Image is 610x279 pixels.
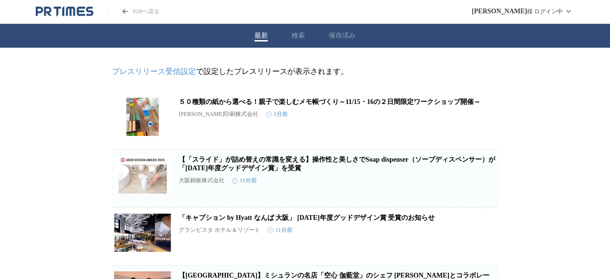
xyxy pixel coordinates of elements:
[268,226,293,234] time: 11分前
[179,176,224,185] p: 大阪銘板株式会社
[36,6,93,17] a: PR TIMESのトップページはこちら
[472,8,527,15] span: [PERSON_NAME]
[112,67,498,77] p: で設定したプレスリリースが表示されます。
[254,31,268,40] button: 最新
[114,98,171,136] img: ５０種類の紙から選べる！親子で楽しむメモ帳づくり～11/15・16の２日間限定ワークショップ開催～
[114,214,171,252] img: 「キャプション by Hyatt なんば 大阪」 2025年度グッドデザイン賞 受賞のお知らせ
[112,67,196,75] a: プレスリリース受信設定
[114,155,171,194] img: 【「スライド」が詰め替えの常識を変える】操作性と美しさでSoap dispenser（ソープディスペンサー）が「2025年度グッドデザイン賞」を受賞
[179,214,435,221] a: 「キャプション by Hyatt なんば 大阪」 [DATE]年度グッドデザイン賞 受賞のお知らせ
[292,31,305,40] button: 検索
[329,31,356,40] button: 保存済み
[179,98,480,105] a: ５０種類の紙から選べる！親子で楽しむメモ帳づくり～11/15・16の２日間限定ワークショップ開催～
[232,176,257,185] time: 11分前
[108,8,160,16] a: PR TIMESのトップページはこちら
[179,156,495,172] a: 【「スライド」が詰め替えの常識を変える】操作性と美しさでSoap dispenser（ソープディスペンサー）が「[DATE]年度グッドデザイン賞」を受賞
[266,110,288,118] time: 1分前
[179,226,260,234] p: グランビスタ ホテル＆リゾート
[179,110,258,118] p: [PERSON_NAME]印刷株式会社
